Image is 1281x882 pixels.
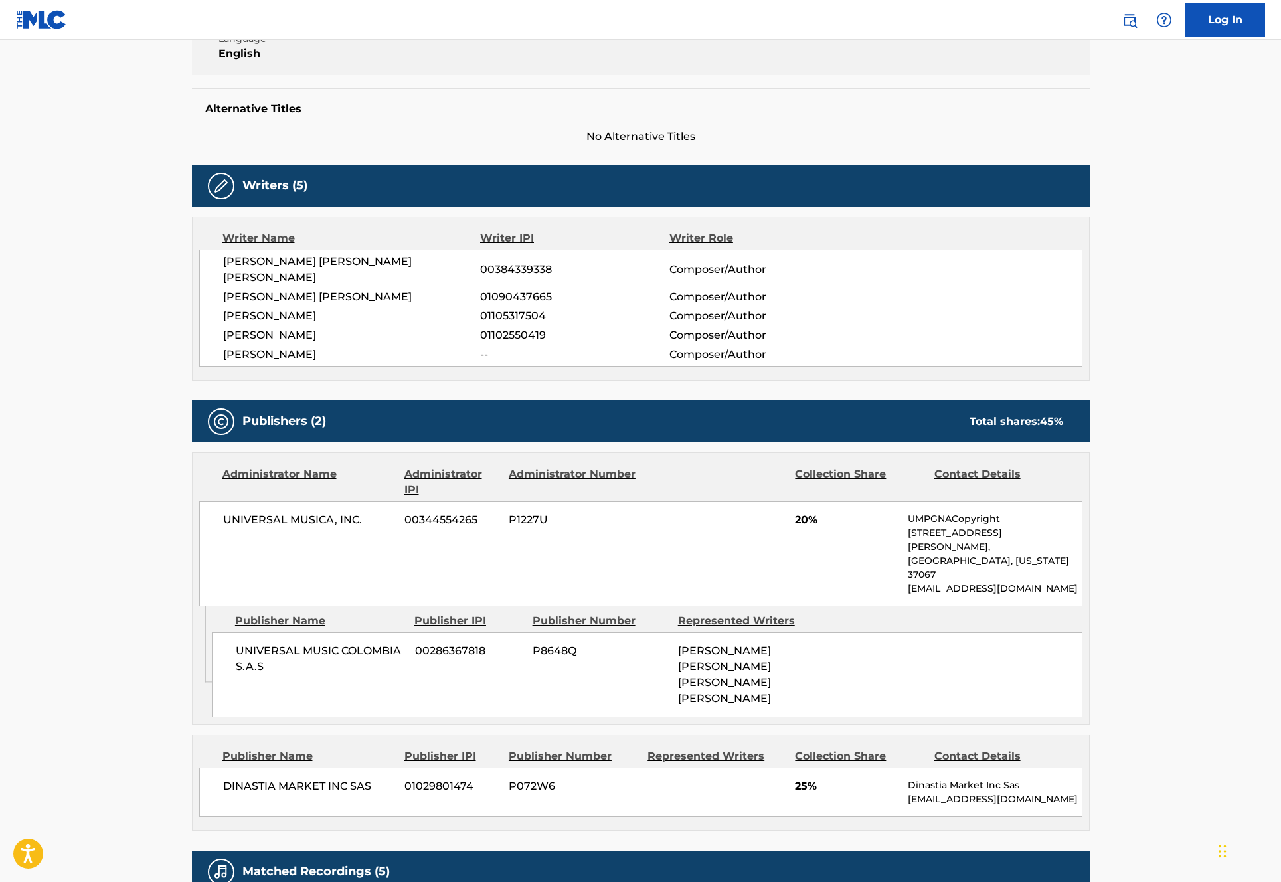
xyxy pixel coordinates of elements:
[908,582,1081,596] p: [EMAIL_ADDRESS][DOMAIN_NAME]
[934,466,1063,498] div: Contact Details
[222,749,394,764] div: Publisher Name
[669,230,841,246] div: Writer Role
[1219,832,1227,871] div: Drag
[795,749,924,764] div: Collection Share
[223,512,395,528] span: UNIVERSAL MUSICA, INC.
[533,613,668,629] div: Publisher Number
[1215,818,1281,882] iframe: Chat Widget
[223,254,481,286] span: [PERSON_NAME] [PERSON_NAME] [PERSON_NAME]
[1122,12,1138,28] img: search
[242,178,307,193] h5: Writers (5)
[669,347,841,363] span: Composer/Author
[242,414,326,429] h5: Publishers (2)
[669,289,841,305] span: Composer/Author
[795,466,924,498] div: Collection Share
[218,46,433,62] span: English
[205,102,1076,116] h5: Alternative Titles
[213,414,229,430] img: Publishers
[509,749,638,764] div: Publisher Number
[223,308,481,324] span: [PERSON_NAME]
[908,526,1081,554] p: [STREET_ADDRESS][PERSON_NAME],
[16,10,67,29] img: MLC Logo
[404,512,499,528] span: 00344554265
[908,512,1081,526] p: UMPGNACopyright
[404,749,499,764] div: Publisher IPI
[236,643,405,675] span: UNIVERSAL MUSIC COLOMBIA S.A.S
[414,613,523,629] div: Publisher IPI
[222,230,481,246] div: Writer Name
[678,613,813,629] div: Represented Writers
[1116,7,1143,33] a: Public Search
[223,347,481,363] span: [PERSON_NAME]
[235,613,404,629] div: Publisher Name
[1151,7,1177,33] div: Help
[1040,415,1063,428] span: 45 %
[213,864,229,880] img: Matched Recordings
[647,749,785,764] div: Represented Writers
[669,308,841,324] span: Composer/Author
[223,778,395,794] span: DINASTIA MARKET INC SAS
[533,643,668,659] span: P8648Q
[908,778,1081,792] p: Dinastia Market Inc Sas
[415,643,523,659] span: 00286367818
[934,749,1063,764] div: Contact Details
[404,778,499,794] span: 01029801474
[480,230,669,246] div: Writer IPI
[509,778,638,794] span: P072W6
[223,327,481,343] span: [PERSON_NAME]
[509,466,638,498] div: Administrator Number
[908,792,1081,806] p: [EMAIL_ADDRESS][DOMAIN_NAME]
[480,327,669,343] span: 01102550419
[669,327,841,343] span: Composer/Author
[242,864,390,879] h5: Matched Recordings (5)
[192,129,1090,145] span: No Alternative Titles
[1185,3,1265,37] a: Log In
[480,308,669,324] span: 01105317504
[669,262,841,278] span: Composer/Author
[1156,12,1172,28] img: help
[795,512,898,528] span: 20%
[222,466,394,498] div: Administrator Name
[223,289,481,305] span: [PERSON_NAME] [PERSON_NAME]
[795,778,898,794] span: 25%
[213,178,229,194] img: Writers
[509,512,638,528] span: P1227U
[678,644,771,705] span: [PERSON_NAME] [PERSON_NAME] [PERSON_NAME] [PERSON_NAME]
[480,289,669,305] span: 01090437665
[404,466,499,498] div: Administrator IPI
[908,554,1081,582] p: [GEOGRAPHIC_DATA], [US_STATE] 37067
[480,347,669,363] span: --
[970,414,1063,430] div: Total shares:
[480,262,669,278] span: 00384339338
